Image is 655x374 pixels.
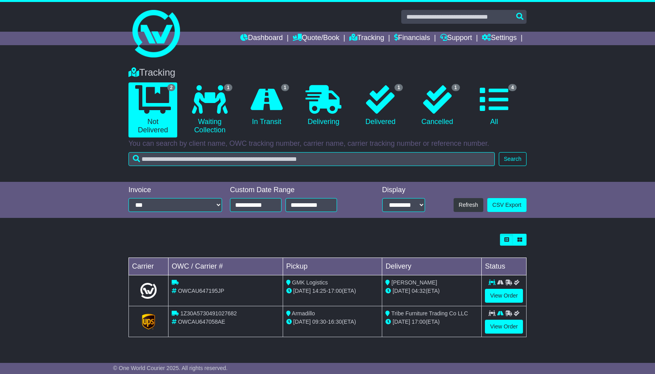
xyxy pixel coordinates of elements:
span: 09:30 [312,319,326,325]
div: (ETA) [385,318,478,326]
button: Refresh [454,198,483,212]
span: © One World Courier 2025. All rights reserved. [113,365,228,371]
a: View Order [485,320,523,334]
span: 16:30 [328,319,342,325]
a: Support [440,32,472,45]
div: (ETA) [385,287,478,295]
a: Dashboard [240,32,283,45]
span: 2 [167,84,176,91]
a: 1 Delivered [356,82,405,129]
span: Tribe Furniture Trading Co LLC [391,310,468,317]
span: 1 [281,84,289,91]
td: Pickup [283,258,382,275]
button: Search [499,152,527,166]
td: Status [482,258,527,275]
span: 17:00 [328,288,342,294]
span: 1 [452,84,460,91]
a: Delivering [299,82,348,129]
img: Light [140,283,156,299]
a: Financials [394,32,430,45]
p: You can search by client name, OWC tracking number, carrier name, carrier tracking number or refe... [128,139,527,148]
span: [DATE] [393,319,410,325]
div: - (ETA) [286,287,379,295]
span: OWCAU647058AE [178,319,225,325]
a: 2 Not Delivered [128,82,177,137]
span: Armadillo [292,310,315,317]
span: [DATE] [293,288,311,294]
a: Quote/Book [293,32,339,45]
span: 1Z30A5730491027682 [180,310,237,317]
span: 1 [395,84,403,91]
span: GMK Logistics [292,279,328,286]
a: 4 All [470,82,519,129]
span: 17:00 [412,319,425,325]
span: OWCAU647195JP [178,288,224,294]
td: OWC / Carrier # [169,258,283,275]
span: 14:25 [312,288,326,294]
div: Display [382,186,425,195]
span: [DATE] [393,288,410,294]
span: 04:32 [412,288,425,294]
span: [DATE] [293,319,311,325]
td: Delivery [382,258,482,275]
div: Invoice [128,186,222,195]
a: 1 Waiting Collection [185,82,234,137]
div: - (ETA) [286,318,379,326]
a: 1 Cancelled [413,82,462,129]
span: [PERSON_NAME] [391,279,437,286]
a: CSV Export [487,198,527,212]
div: Tracking [124,67,531,78]
a: Settings [482,32,517,45]
a: View Order [485,289,523,303]
a: 1 In Transit [242,82,291,129]
span: 1 [224,84,232,91]
a: Tracking [349,32,384,45]
span: 4 [508,84,517,91]
img: GetCarrierServiceLogo [142,314,155,330]
td: Carrier [129,258,169,275]
div: Custom Date Range [230,186,357,195]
